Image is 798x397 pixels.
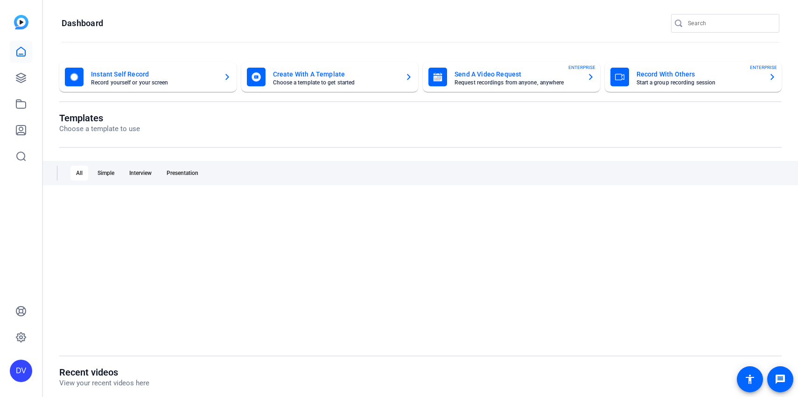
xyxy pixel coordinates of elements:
span: ENTERPRISE [568,64,595,71]
mat-icon: accessibility [744,374,756,385]
button: Instant Self RecordRecord yourself or your screen [59,62,237,92]
div: Presentation [161,166,204,181]
div: All [70,166,88,181]
mat-card-subtitle: Choose a template to get started [273,80,398,85]
button: Create With A TemplateChoose a template to get started [241,62,419,92]
h1: Dashboard [62,18,103,29]
h1: Recent videos [59,367,149,378]
button: Record With OthersStart a group recording sessionENTERPRISE [605,62,782,92]
mat-card-title: Record With Others [637,69,762,80]
mat-card-subtitle: Request recordings from anyone, anywhere [455,80,580,85]
mat-card-title: Instant Self Record [91,69,216,80]
mat-card-title: Send A Video Request [455,69,580,80]
h1: Templates [59,112,140,124]
p: View your recent videos here [59,378,149,389]
button: Send A Video RequestRequest recordings from anyone, anywhereENTERPRISE [423,62,600,92]
p: Choose a template to use [59,124,140,134]
mat-card-subtitle: Record yourself or your screen [91,80,216,85]
div: Simple [92,166,120,181]
div: Interview [124,166,157,181]
mat-icon: message [775,374,786,385]
mat-card-title: Create With A Template [273,69,398,80]
div: DV [10,360,32,382]
img: blue-gradient.svg [14,15,28,29]
span: ENTERPRISE [750,64,777,71]
mat-card-subtitle: Start a group recording session [637,80,762,85]
input: Search [688,18,772,29]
